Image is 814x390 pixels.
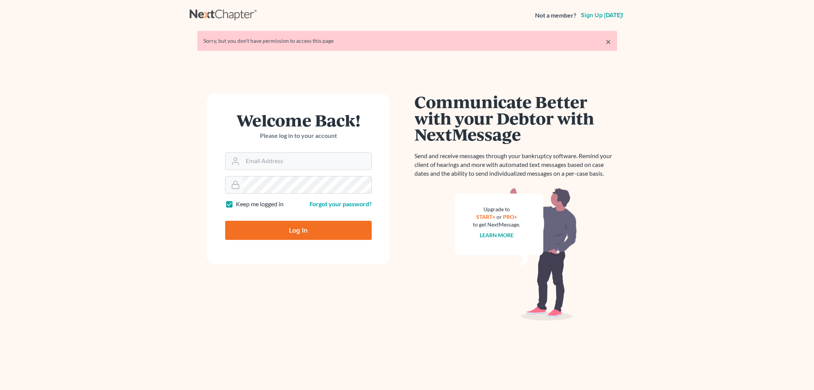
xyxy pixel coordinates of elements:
p: Send and receive messages through your bankruptcy software. Remind your client of hearings and mo... [415,152,617,178]
div: Sorry, but you don't have permission to access this page [203,37,611,45]
a: Sign up [DATE]! [579,12,625,18]
a: Forgot your password? [309,200,372,207]
a: Learn more [480,232,514,238]
p: Please log in to your account [225,131,372,140]
div: to get NextMessage. [473,221,521,228]
span: or [496,214,502,220]
h1: Communicate Better with your Debtor with NextMessage [415,94,617,142]
a: START+ [476,214,495,220]
img: nextmessage_bg-59042aed3d76b12b5cd301f8e5b87938c9018125f34e5fa2b7a6b67550977c72.svg [455,187,577,321]
input: Log In [225,221,372,240]
input: Email Address [243,153,371,170]
h1: Welcome Back! [225,112,372,128]
div: Upgrade to [473,206,521,213]
strong: Not a member? [535,11,576,20]
a: × [606,37,611,46]
label: Keep me logged in [236,200,284,209]
a: PRO+ [503,214,517,220]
